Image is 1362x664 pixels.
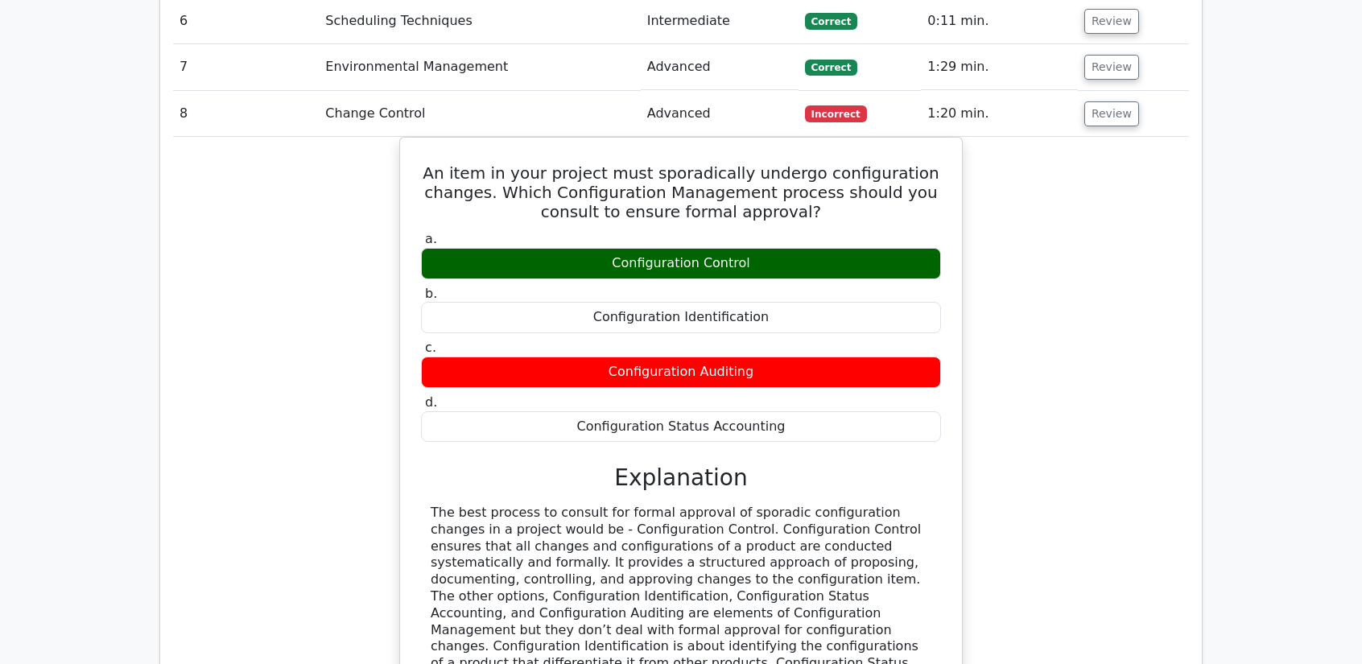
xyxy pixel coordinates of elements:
[1084,9,1139,34] button: Review
[425,394,437,410] span: d.
[173,91,319,137] td: 8
[319,44,640,90] td: Environmental Management
[921,44,1078,90] td: 1:29 min.
[421,302,941,333] div: Configuration Identification
[425,231,437,246] span: a.
[1084,101,1139,126] button: Review
[431,464,931,492] h3: Explanation
[921,91,1078,137] td: 1:20 min.
[173,44,319,90] td: 7
[319,91,640,137] td: Change Control
[805,105,867,122] span: Incorrect
[1084,55,1139,80] button: Review
[641,91,799,137] td: Advanced
[425,286,437,301] span: b.
[641,44,799,90] td: Advanced
[421,357,941,388] div: Configuration Auditing
[805,60,857,76] span: Correct
[805,13,857,29] span: Correct
[425,340,436,355] span: c.
[421,248,941,279] div: Configuration Control
[419,163,943,221] h5: An item in your project must sporadically undergo configuration changes. Which Configuration Mana...
[421,411,941,443] div: Configuration Status Accounting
